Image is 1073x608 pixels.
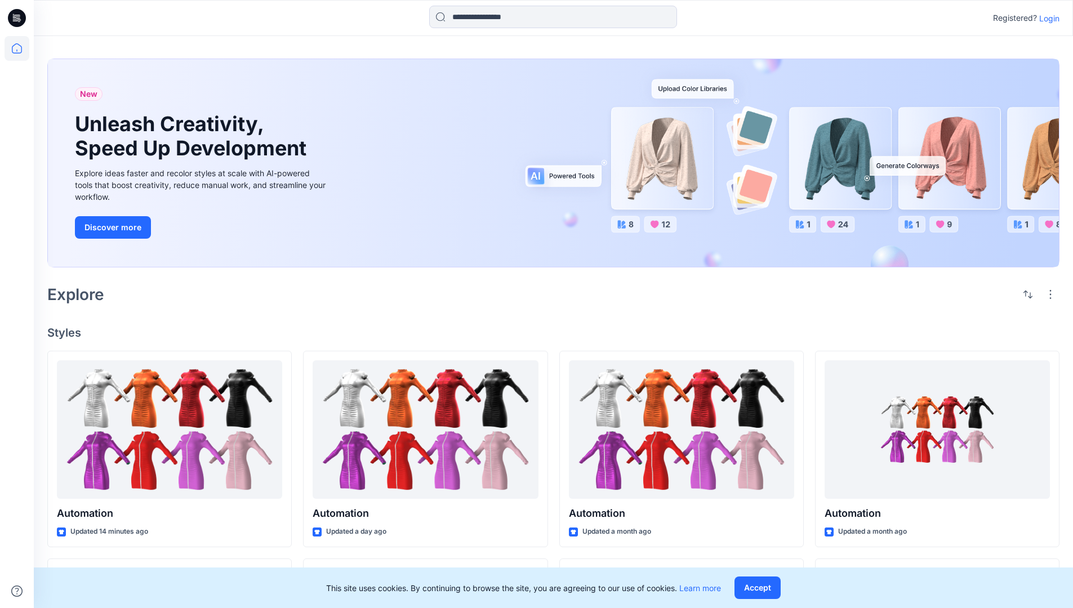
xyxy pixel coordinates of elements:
[569,360,794,499] a: Automation
[313,506,538,521] p: Automation
[75,216,151,239] button: Discover more
[679,583,721,593] a: Learn more
[75,167,328,203] div: Explore ideas faster and recolor styles at scale with AI-powered tools that boost creativity, red...
[80,87,97,101] span: New
[582,526,651,538] p: Updated a month ago
[825,360,1050,499] a: Automation
[326,526,386,538] p: Updated a day ago
[57,360,282,499] a: Automation
[734,576,781,599] button: Accept
[75,112,311,160] h1: Unleash Creativity, Speed Up Development
[70,526,148,538] p: Updated 14 minutes ago
[326,582,721,594] p: This site uses cookies. By continuing to browse the site, you are agreeing to our use of cookies.
[838,526,907,538] p: Updated a month ago
[47,285,104,303] h2: Explore
[993,11,1037,25] p: Registered?
[47,326,1059,339] h4: Styles
[569,506,794,521] p: Automation
[313,360,538,499] a: Automation
[1039,12,1059,24] p: Login
[825,506,1050,521] p: Automation
[75,216,328,239] a: Discover more
[57,506,282,521] p: Automation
